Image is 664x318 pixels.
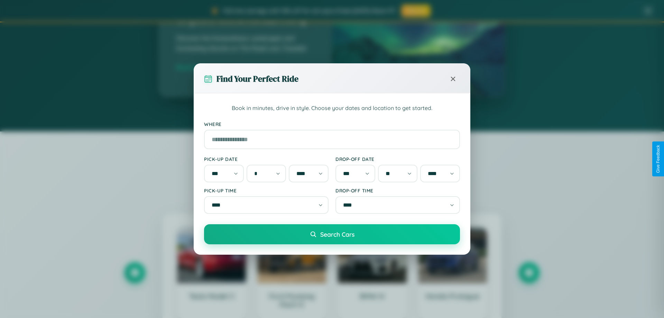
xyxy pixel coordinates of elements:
[335,188,460,193] label: Drop-off Time
[335,156,460,162] label: Drop-off Date
[204,121,460,127] label: Where
[204,104,460,113] p: Book in minutes, drive in style. Choose your dates and location to get started.
[204,188,329,193] label: Pick-up Time
[204,224,460,244] button: Search Cars
[216,73,298,84] h3: Find Your Perfect Ride
[320,230,354,238] span: Search Cars
[204,156,329,162] label: Pick-up Date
